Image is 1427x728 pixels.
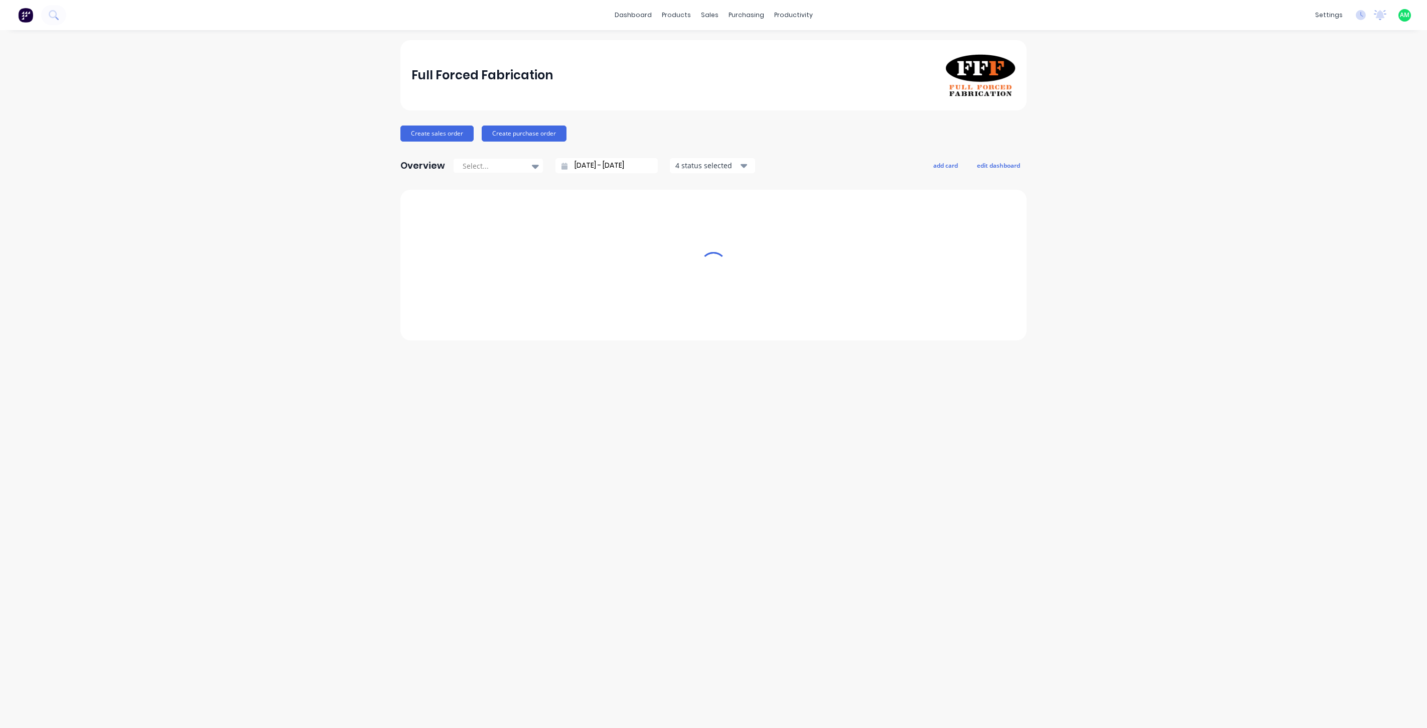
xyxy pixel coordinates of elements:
[482,126,566,142] button: Create purchase order
[696,8,724,23] div: sales
[1310,8,1348,23] div: settings
[945,54,1016,97] img: Full Forced Fabrication
[610,8,657,23] a: dashboard
[724,8,769,23] div: purchasing
[970,159,1027,172] button: edit dashboard
[18,8,33,23] img: Factory
[675,160,739,171] div: 4 status selected
[1400,11,1409,20] span: AM
[411,65,553,85] div: Full Forced Fabrication
[769,8,818,23] div: productivity
[670,158,755,173] button: 4 status selected
[400,126,474,142] button: Create sales order
[657,8,696,23] div: products
[400,156,445,176] div: Overview
[927,159,964,172] button: add card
